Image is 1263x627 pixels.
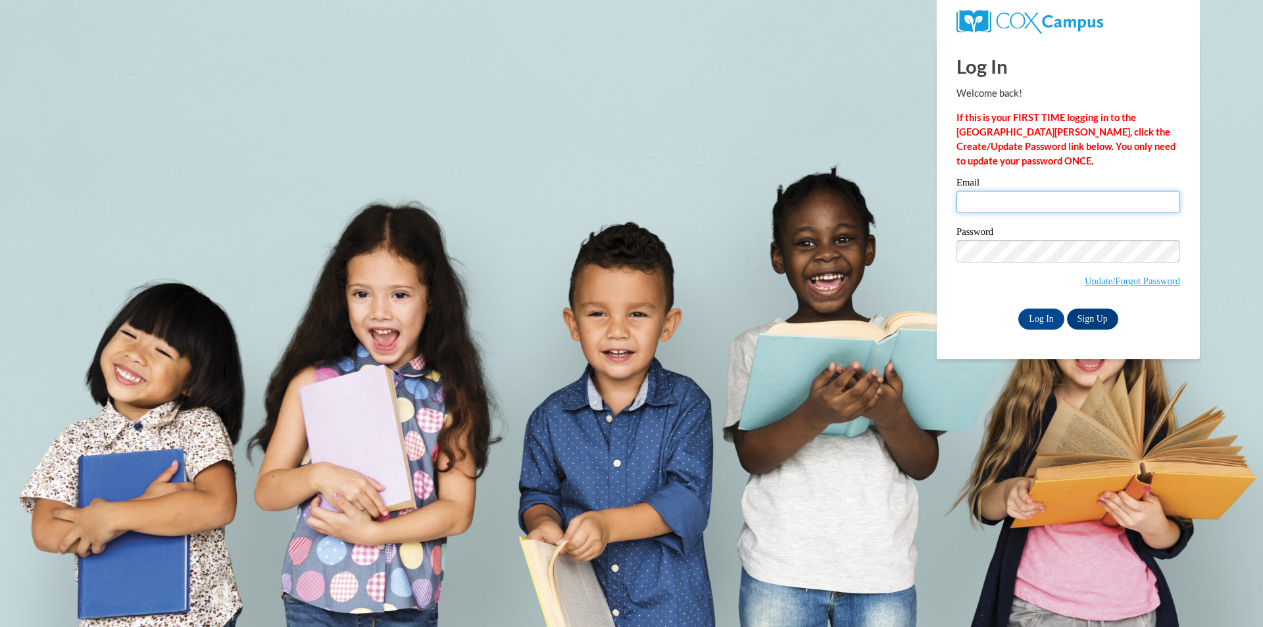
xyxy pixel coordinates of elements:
a: COX Campus [956,15,1103,26]
a: Sign Up [1067,309,1118,330]
strong: If this is your FIRST TIME logging in to the [GEOGRAPHIC_DATA][PERSON_NAME], click the Create/Upd... [956,112,1176,166]
label: Password [956,227,1180,240]
label: Email [956,178,1180,191]
img: COX Campus [956,10,1103,34]
p: Welcome back! [956,86,1180,101]
a: Update/Forgot Password [1085,276,1180,286]
h1: Log In [956,53,1180,80]
input: Log In [1018,309,1064,330]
